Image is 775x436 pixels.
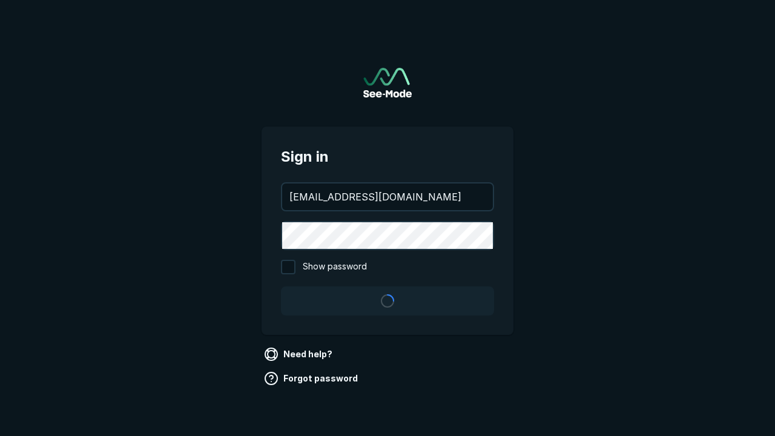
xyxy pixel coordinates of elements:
a: Need help? [262,345,337,364]
span: Sign in [281,146,494,168]
span: Show password [303,260,367,274]
a: Forgot password [262,369,363,388]
img: See-Mode Logo [363,68,412,97]
a: Go to sign in [363,68,412,97]
input: your@email.com [282,183,493,210]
